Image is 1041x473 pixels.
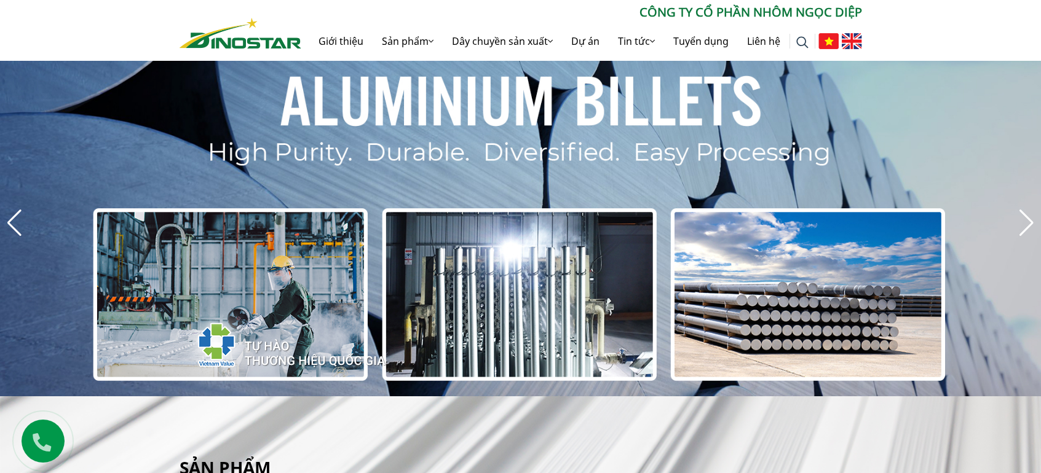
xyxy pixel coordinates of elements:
a: Dây chuyền sản xuất [443,21,562,61]
a: Liên hệ [738,21,790,61]
a: Nhôm Dinostar [180,15,301,48]
img: Tiếng Việt [818,33,839,49]
img: thqg [161,300,387,384]
a: Tin tức [609,21,664,61]
a: Dự án [562,21,609,61]
a: Giới thiệu [309,21,373,61]
a: Tuyển dụng [664,21,738,61]
div: Next slide [1018,209,1035,237]
p: CÔNG TY CỔ PHẦN NHÔM NGỌC DIỆP [301,3,862,21]
a: Sản phẩm [373,21,443,61]
div: Previous slide [6,209,23,237]
img: Nhôm Dinostar [180,18,301,49]
img: search [796,36,809,49]
img: English [842,33,862,49]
